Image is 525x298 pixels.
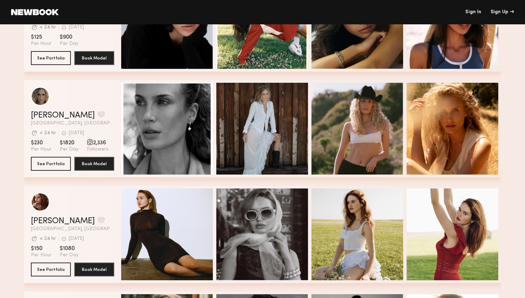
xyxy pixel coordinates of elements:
span: Per Hour [31,41,51,47]
span: Per Day [60,252,78,258]
span: [GEOGRAPHIC_DATA], [GEOGRAPHIC_DATA] [31,227,114,232]
button: See Portfolio [31,51,71,65]
span: $230 [31,139,51,146]
button: Book Model [74,157,114,171]
a: [PERSON_NAME] [31,217,95,225]
div: [DATE] [69,25,84,30]
button: See Portfolio [31,157,71,171]
button: Book Model [74,51,114,65]
button: Book Model [74,263,114,276]
a: [PERSON_NAME] [31,111,95,120]
div: [DATE] [69,131,84,136]
span: Per Hour [31,146,51,153]
div: < 24 hr [40,236,56,241]
div: [DATE] [69,236,84,241]
button: See Portfolio [31,263,71,276]
span: $900 [60,34,78,41]
span: $1080 [60,245,78,252]
div: < 24 hr [40,25,56,30]
a: Sign In [465,10,481,15]
div: Sign Up [491,10,514,15]
span: $125 [31,34,51,41]
span: Per Hour [31,252,51,258]
span: Per Day [60,146,78,153]
span: Per Day [60,41,78,47]
span: $1820 [60,139,78,146]
span: $150 [31,245,51,252]
div: < 24 hr [40,131,56,136]
span: [GEOGRAPHIC_DATA], [GEOGRAPHIC_DATA] [31,121,114,126]
span: 2,336 [87,139,109,146]
span: Followers [87,146,109,153]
